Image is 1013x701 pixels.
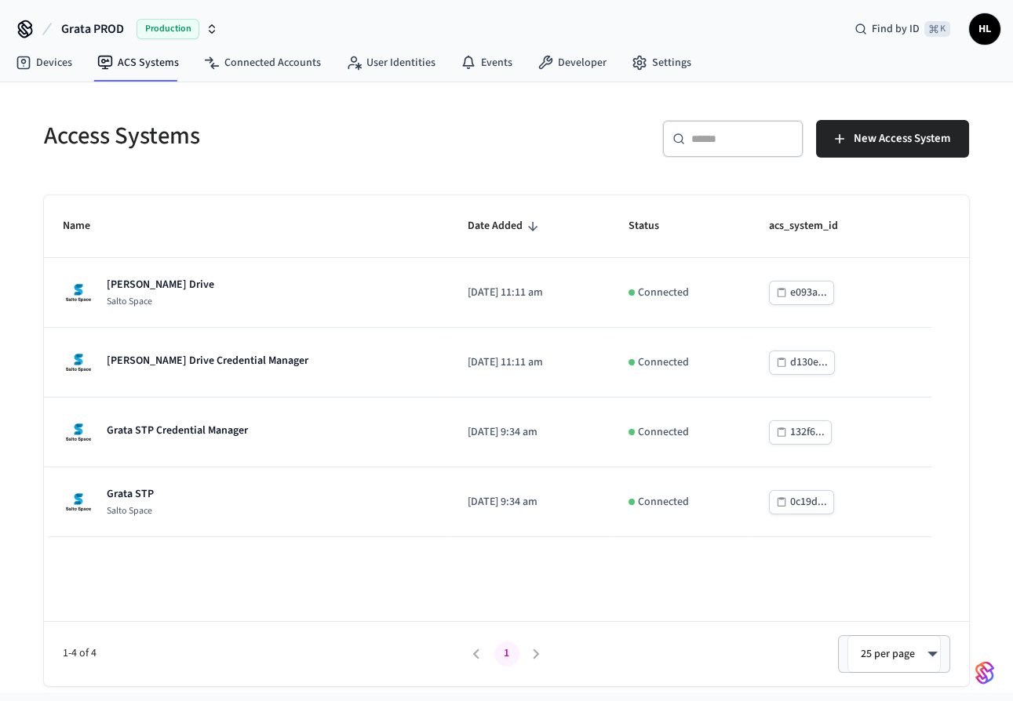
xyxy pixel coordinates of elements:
img: SeamLogoGradient.69752ec5.svg [975,660,994,685]
p: Connected [638,354,689,371]
div: e093a... [790,283,827,303]
span: Status [629,214,680,238]
button: 0c19d... [769,490,834,514]
p: Grata STP [107,486,154,502]
a: Events [448,49,525,77]
div: Find by ID⌘ K [842,15,963,43]
p: [PERSON_NAME] Drive Credential Manager [107,353,308,369]
a: Devices [3,49,85,77]
span: Find by ID [872,21,920,37]
div: 25 per page [847,635,941,673]
p: [DATE] 11:11 am [468,354,592,371]
div: 132f6... [790,423,825,442]
p: [DATE] 11:11 am [468,285,592,301]
span: 1-4 of 4 [63,645,462,662]
span: Grata PROD [61,20,124,38]
p: [DATE] 9:34 am [468,424,592,441]
a: Settings [619,49,704,77]
button: 132f6... [769,420,832,445]
button: HL [969,13,1000,45]
img: Salto Space Logo [63,347,94,378]
a: ACS Systems [85,49,191,77]
span: Production [137,19,199,39]
span: Name [63,214,111,238]
p: Salto Space [107,505,154,518]
nav: pagination navigation [462,641,552,666]
p: [PERSON_NAME] Drive [107,277,214,292]
button: d130e... [769,350,835,375]
img: Salto Space Logo [63,277,94,308]
span: New Access System [854,129,950,149]
a: User Identities [333,49,448,77]
span: Date Added [468,214,543,238]
p: Connected [638,424,689,441]
button: New Access System [816,120,969,158]
button: e093a... [769,281,834,305]
p: Grata STP Credential Manager [107,423,248,438]
a: Developer [525,49,619,77]
p: Salto Space [107,296,214,308]
p: Connected [638,285,689,301]
img: Salto Space Logo [63,486,94,518]
div: d130e... [790,353,828,372]
img: Salto Space Logo [63,416,94,448]
span: HL [971,15,999,43]
div: 0c19d... [790,492,827,512]
table: sticky table [44,195,969,537]
h5: Access Systems [44,120,497,152]
button: page 1 [494,641,519,666]
span: acs_system_id [769,214,858,238]
span: ⌘ K [924,21,950,37]
p: [DATE] 9:34 am [468,494,592,510]
p: Connected [638,494,689,510]
a: Connected Accounts [191,49,333,77]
